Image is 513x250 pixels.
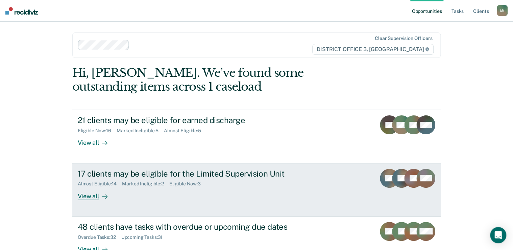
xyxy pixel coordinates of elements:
[78,222,315,232] div: 48 clients have tasks with overdue or upcoming due dates
[122,181,169,187] div: Marked Ineligible : 2
[490,227,506,243] div: Open Intercom Messenger
[72,163,441,217] a: 17 clients may be eligible for the Limited Supervision UnitAlmost Eligible:14Marked Ineligible:2E...
[78,187,116,200] div: View all
[164,128,206,134] div: Almost Eligible : 5
[497,5,508,16] div: M (
[78,128,117,134] div: Eligible Now : 16
[78,234,121,240] div: Overdue Tasks : 32
[78,181,122,187] div: Almost Eligible : 14
[121,234,168,240] div: Upcoming Tasks : 31
[78,169,315,179] div: 17 clients may be eligible for the Limited Supervision Unit
[117,128,164,134] div: Marked Ineligible : 5
[72,110,441,163] a: 21 clients may be eligible for earned dischargeEligible Now:16Marked Ineligible:5Almost Eligible:...
[72,66,367,94] div: Hi, [PERSON_NAME]. We’ve found some outstanding items across 1 caseload
[5,7,38,15] img: Recidiviz
[169,181,206,187] div: Eligible Now : 3
[312,44,434,55] span: DISTRICT OFFICE 3, [GEOGRAPHIC_DATA]
[78,134,116,147] div: View all
[497,5,508,16] button: M(
[78,115,315,125] div: 21 clients may be eligible for earned discharge
[375,36,432,41] div: Clear supervision officers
